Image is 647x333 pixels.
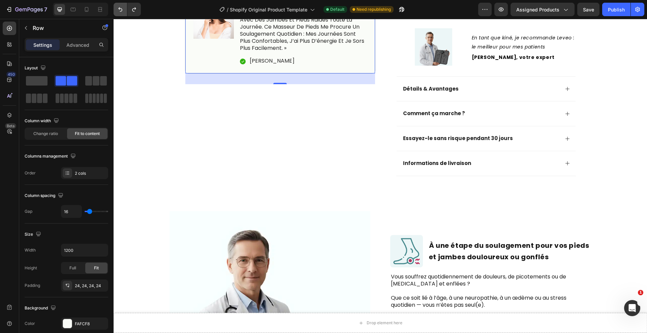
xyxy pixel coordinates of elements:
[516,6,559,13] span: Assigned Products
[358,15,461,31] i: En tant que kiné, je recommande Leveo : le meilleur pour mes patients
[25,321,35,327] div: Color
[25,64,47,73] div: Layout
[277,255,462,325] p: Vous souffrez quotidiennement de douleurs, de picotements ou de [MEDICAL_DATA] et enflées ? Que c...
[33,41,52,48] p: Settings
[358,35,441,42] strong: [PERSON_NAME], votre expert
[25,116,60,126] div: Column width
[44,5,47,13] p: 7
[25,170,36,176] div: Order
[75,283,106,289] div: 24, 24, 24, 24
[602,3,630,16] button: Publish
[25,265,37,271] div: Height
[638,290,643,295] span: 1
[583,7,594,12] span: Save
[25,152,77,161] div: Columns management
[289,91,351,98] strong: Comment ça marche ?
[61,244,108,256] input: Auto
[277,216,309,249] img: gempages_582827253008695921-5ef020b7-d2ec-4340-b49a-55694e51c67d.jpg
[94,265,99,271] span: Fit
[114,19,647,333] iframe: Design area
[25,208,32,214] div: Gap
[75,170,106,176] div: 2 cols
[608,6,625,13] div: Publish
[114,3,141,16] div: Undo/Redo
[25,282,40,289] div: Padding
[289,66,345,73] strong: Détails & Avantages
[25,304,57,313] div: Background
[25,191,65,200] div: Column spacing
[289,116,399,123] strong: Essayez-le sans risque pendant 30 jours
[6,72,16,77] div: 450
[511,3,575,16] button: Assigned Products
[61,205,82,218] input: Auto
[577,3,599,16] button: Save
[624,300,640,316] iframe: Intercom live chat
[69,265,76,271] span: Full
[66,41,89,48] p: Advanced
[301,9,339,47] img: gempages_582827253008695921-b9aa9c14-bd88-4a45-8c0d-c085ee9de0b7.jpg
[315,222,476,243] strong: À une étape du soulagement pour vos pieds et jambes douloureux ou gonflés
[253,301,289,307] div: Drop element here
[289,141,358,148] strong: Informations de livraison
[230,6,307,13] span: Shopify Original Product Template
[330,6,344,12] span: Default
[5,123,16,129] div: Beta
[25,247,36,253] div: Width
[357,6,391,12] span: Need republishing
[3,3,50,16] button: 7
[75,321,106,327] div: FAFCF8
[25,230,42,239] div: Size
[33,24,90,32] p: Row
[33,131,58,137] span: Change ratio
[227,6,228,13] span: /
[75,131,100,137] span: Fit to content
[136,39,181,46] p: [PERSON_NAME]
